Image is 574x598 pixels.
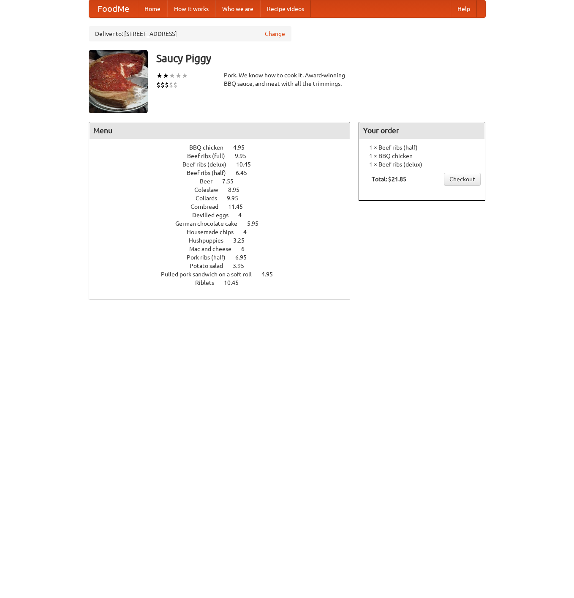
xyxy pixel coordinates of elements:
[175,220,246,227] span: German chocolate cake
[451,0,477,17] a: Help
[187,169,234,176] span: Beef ribs (half)
[233,144,253,151] span: 4.95
[195,279,254,286] a: Riblets 10.45
[224,71,351,88] div: Pork. We know how to cook it. Award-winning BBQ sauce, and meat with all the trimmings.
[190,262,260,269] a: Potato salad 3.95
[194,186,255,193] a: Coleslaw 8.95
[189,144,232,151] span: BBQ chicken
[444,173,481,186] a: Checkout
[161,271,260,278] span: Pulled pork sandwich on a soft roll
[363,143,481,152] li: 1 × Beef ribs (half)
[89,26,291,41] div: Deliver to: [STREET_ADDRESS]
[173,80,177,90] li: $
[200,178,249,185] a: Beer 7.55
[187,254,234,261] span: Pork ribs (half)
[189,246,260,252] a: Mac and cheese 6
[236,161,259,168] span: 10.45
[196,195,254,202] a: Collards 9.95
[233,262,253,269] span: 3.95
[247,220,267,227] span: 5.95
[169,71,175,80] li: ★
[187,153,234,159] span: Beef ribs (full)
[192,212,237,218] span: Devilled eggs
[363,160,481,169] li: 1 × Beef ribs (delux)
[228,186,248,193] span: 8.95
[156,71,163,80] li: ★
[243,229,255,235] span: 4
[187,254,262,261] a: Pork ribs (half) 6.95
[156,80,161,90] li: $
[233,237,253,244] span: 3.25
[189,237,232,244] span: Hushpuppies
[190,203,258,210] a: Cornbread 11.45
[187,153,262,159] a: Beef ribs (full) 9.95
[175,220,274,227] a: German chocolate cake 5.95
[89,0,138,17] a: FoodMe
[372,176,406,183] b: Total: $21.85
[363,152,481,160] li: 1 × BBQ chicken
[190,262,231,269] span: Potato salad
[194,186,227,193] span: Coleslaw
[228,203,251,210] span: 11.45
[238,212,250,218] span: 4
[215,0,260,17] a: Who we are
[167,0,215,17] a: How it works
[156,50,486,67] h3: Saucy Piggy
[235,153,255,159] span: 9.95
[196,195,226,202] span: Collards
[182,161,267,168] a: Beef ribs (delux) 10.45
[161,80,165,90] li: $
[227,195,247,202] span: 9.95
[241,246,253,252] span: 6
[189,246,240,252] span: Mac and cheese
[187,229,242,235] span: Housemade chips
[195,279,223,286] span: Riblets
[182,71,188,80] li: ★
[265,30,285,38] a: Change
[359,122,485,139] h4: Your order
[222,178,242,185] span: 7.55
[138,0,167,17] a: Home
[89,122,350,139] h4: Menu
[189,144,260,151] a: BBQ chicken 4.95
[175,71,182,80] li: ★
[189,237,260,244] a: Hushpuppies 3.25
[192,212,257,218] a: Devilled eggs 4
[187,229,262,235] a: Housemade chips 4
[169,80,173,90] li: $
[187,169,263,176] a: Beef ribs (half) 6.45
[190,203,227,210] span: Cornbread
[89,50,148,113] img: angular.jpg
[182,161,235,168] span: Beef ribs (delux)
[163,71,169,80] li: ★
[261,271,281,278] span: 4.95
[260,0,311,17] a: Recipe videos
[235,254,255,261] span: 6.95
[236,169,256,176] span: 6.45
[161,271,288,278] a: Pulled pork sandwich on a soft roll 4.95
[200,178,221,185] span: Beer
[224,279,247,286] span: 10.45
[165,80,169,90] li: $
